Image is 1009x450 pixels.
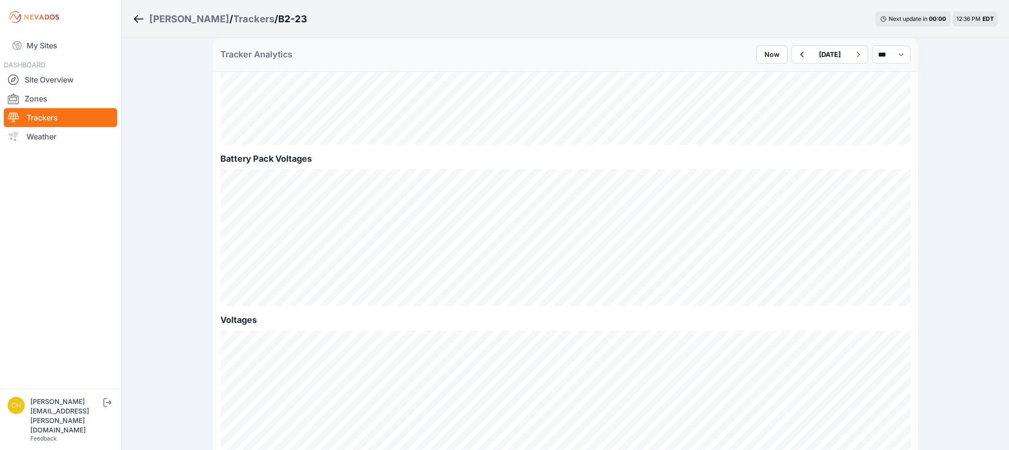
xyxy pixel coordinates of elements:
span: DASHBOARD [4,61,45,69]
a: My Sites [4,34,117,57]
nav: Breadcrumb [133,7,307,31]
a: [PERSON_NAME] [149,12,229,26]
a: Feedback [30,435,57,442]
img: chris.young@nevados.solar [8,397,25,414]
a: Trackers [4,108,117,127]
span: / [229,12,233,26]
span: 12:36 PM [956,15,981,22]
a: Trackers [233,12,274,26]
span: / [274,12,278,26]
h2: Voltages [220,313,910,327]
a: Weather [4,127,117,146]
div: [PERSON_NAME][EMAIL_ADDRESS][PERSON_NAME][DOMAIN_NAME] [30,397,101,435]
button: Now [756,46,788,64]
a: Zones [4,89,117,108]
span: Next update in [889,15,927,22]
h3: B2-23 [278,12,307,26]
img: Nevados [8,9,61,25]
a: Site Overview [4,70,117,89]
h2: Battery Pack Voltages [220,152,910,165]
button: [DATE] [811,46,848,63]
span: EDT [982,15,994,22]
h2: Tracker Analytics [220,48,292,61]
div: 00 : 00 [929,15,946,23]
